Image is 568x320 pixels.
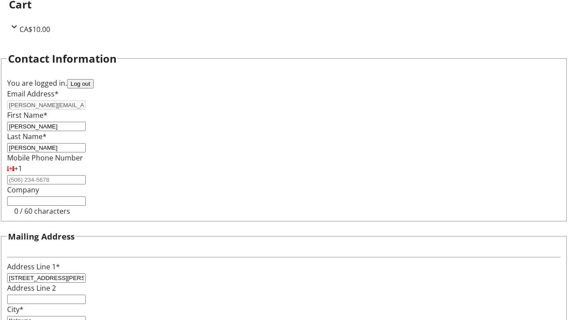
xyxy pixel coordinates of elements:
[7,89,59,99] label: Email Address*
[7,78,561,88] div: You are logged in.
[8,51,117,67] h2: Contact Information
[8,230,75,243] h3: Mailing Address
[7,185,39,195] label: Company
[7,304,24,314] label: City*
[7,283,56,293] label: Address Line 2
[20,24,50,34] span: CA$10.00
[67,79,94,88] button: Log out
[7,262,60,272] label: Address Line 1*
[7,110,47,120] label: First Name*
[14,206,70,216] tr-character-limit: 0 / 60 characters
[7,132,47,141] label: Last Name*
[7,153,83,163] label: Mobile Phone Number
[7,175,86,184] input: (506) 234-5678
[7,273,86,283] input: Address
